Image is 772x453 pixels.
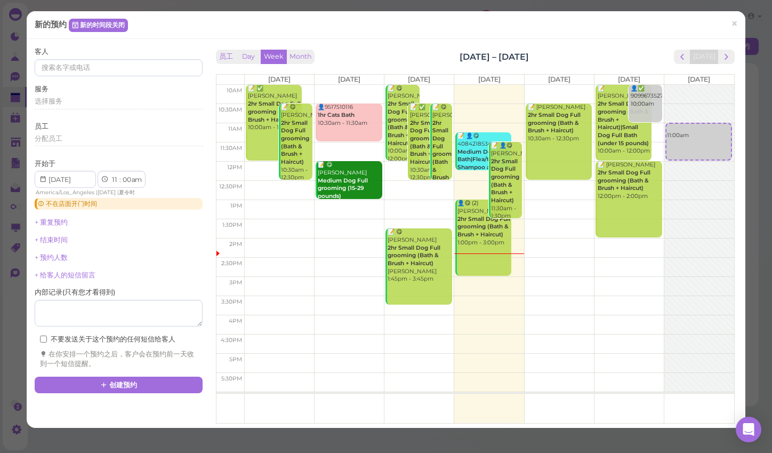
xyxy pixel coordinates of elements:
[221,375,242,382] span: 5:30pm
[281,120,309,165] b: 2hr Small Dog Full grooming (Bath & Brush + Haircut)
[248,100,301,123] b: 2hr Small Dog Full grooming (Bath & Brush + Haircut)
[338,75,360,83] span: [DATE]
[317,161,382,208] div: 📝 😋 [PERSON_NAME] 12:00pm
[457,216,510,238] b: 2hr Small Dog Full grooming (Bath & Brush + Haircut)
[35,84,49,94] label: 服务
[286,50,315,64] button: Month
[318,177,368,200] b: Medium Dog Full grooming (15-29 pounds)
[730,17,737,31] span: ×
[35,271,95,279] a: + 给客人的短信留言
[221,260,242,267] span: 2:30pm
[35,97,62,105] span: 选择服务
[460,51,529,63] h2: [DATE] – [DATE]
[229,279,242,286] span: 3pm
[674,50,690,64] button: prev
[598,100,650,146] b: 2hr Small Dog Full grooming (Bath & Brush + Haircut)|Small Dog Full Bath (under 15 pounds)
[387,85,419,163] div: 📝 😋 [PERSON_NAME] 10:00am - 12:00pm
[317,104,382,127] div: 👤9517510116 10:30am - 11:30am
[718,50,735,64] button: next
[618,75,640,83] span: [DATE]
[598,169,650,192] b: 2hr Small Dog Full grooming (Bath & Brush + Haircut)
[227,87,242,94] span: 10am
[388,100,416,146] b: 2hr Small Dog Full grooming (Bath & Brush + Haircut)
[35,198,202,210] div: 不在店面开门时间
[35,236,68,244] a: + 结束时间
[318,112,355,118] b: 1hr Cats Bath
[40,349,197,369] div: 在你安排一个预约之后，客户会在预约前一天收到一个短信提醒。
[388,244,440,267] b: 2hr Small Dog Full grooming (Bath & Brush + Haircut)
[35,134,62,142] span: 分配员工
[457,200,511,247] div: 👤😋 (2) [PERSON_NAME] 1:00pm - 3:00pm
[408,75,430,83] span: [DATE]
[387,228,452,283] div: 📝 😋 [PERSON_NAME] [PERSON_NAME] 1:45pm - 3:45pm
[409,104,441,182] div: 📝 ✅ [PERSON_NAME] 10:30am - 12:30pm
[35,188,154,197] div: | |
[528,112,581,134] b: 2hr Small Dog Full grooming (Bath & Brush + Haircut)
[221,298,242,305] span: 3:30pm
[229,317,242,324] span: 4pm
[219,106,242,113] span: 10:30am
[219,183,242,190] span: 12:30pm
[236,50,261,64] button: Day
[548,75,570,83] span: [DATE]
[35,218,68,226] a: + 重复预约
[432,104,453,221] div: 📝 😋 [PERSON_NAME] 10:30am - 12:30pm
[222,221,242,228] span: 1:30pm
[268,75,291,83] span: [DATE]
[230,202,242,209] span: 1pm
[229,241,242,248] span: 2pm
[35,122,49,131] label: 员工
[36,189,94,196] span: America/Los_Angeles
[229,356,242,363] span: 5pm
[40,336,47,343] input: 不要发送关于这个预约的任何短信给客人
[247,85,302,132] div: 📝 ✅ [PERSON_NAME] 10:00am - 12:00pm
[221,337,242,344] span: 4:30pm
[220,145,242,152] span: 11:30am
[119,189,135,196] span: 夏令时
[597,161,662,200] div: 📝 [PERSON_NAME] 12:00pm - 2:00pm
[690,50,719,64] button: [DATE]
[98,189,116,196] span: [DATE]
[527,104,592,142] div: 📝 [PERSON_NAME] 10:30am - 12:30pm
[35,377,202,394] button: 创建预约
[35,253,68,261] a: + 预约人数
[35,288,115,297] label: 内部记录 ( 只有您才看得到 )
[280,104,312,182] div: 📝 😋 [PERSON_NAME] 10:30am - 12:30pm
[630,85,662,108] div: 👤✅ 9099673527 10:00am
[227,164,242,171] span: 12pm
[35,19,69,29] span: 新的预约
[457,148,508,179] b: Medium Dog Full Bath|Flea/tick Shampoo and removal
[432,120,461,197] b: 2hr Small Dog Full grooming (Bath & Brush + Haircut)
[35,47,49,57] label: 客人
[69,19,128,31] a: 新的时间段关闭
[40,335,175,344] label: 不要发送关于这个预约的任何短信给客人
[666,124,731,139] div: 11:00am
[35,59,202,76] input: 搜索名字或电话
[491,158,519,204] b: 2hr Small Dog Full grooming (Bath & Brush + Haircut)
[597,85,652,155] div: 📝 [PERSON_NAME] 10:00am - 12:00pm
[35,159,55,169] label: 开始于
[216,50,236,64] button: 员工
[410,120,438,165] b: 2hr Small Dog Full grooming (Bath & Brush + Haircut)
[478,75,501,83] span: [DATE]
[688,75,710,83] span: [DATE]
[228,125,242,132] span: 11am
[736,417,761,442] div: Open Intercom Messenger
[261,50,287,64] button: Week
[490,142,522,220] div: 📝 👤😋 [PERSON_NAME] 11:30am - 1:30pm
[457,132,511,195] div: 📝 👤😋 4084218534 90 11:15am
